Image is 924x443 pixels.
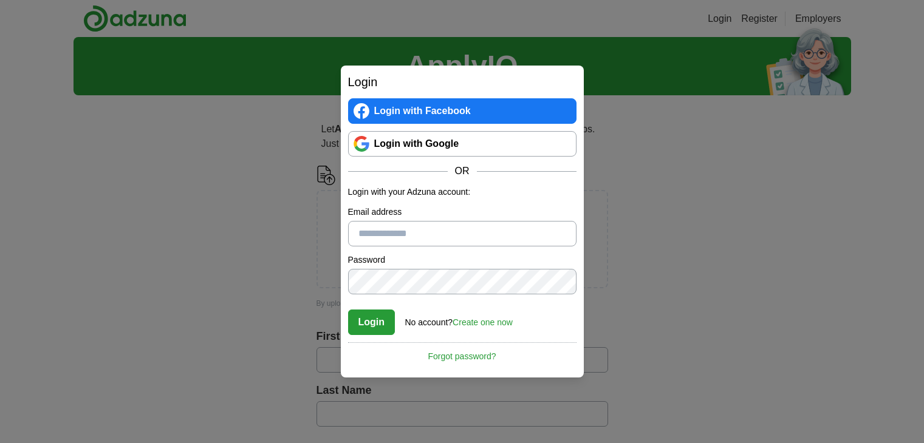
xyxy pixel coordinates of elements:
span: OR [448,164,477,178]
p: Login with your Adzuna account: [348,186,577,198]
a: Login with Facebook [348,98,577,124]
label: Email address [348,206,577,218]
h2: Login [348,73,577,91]
div: No account? [405,309,513,329]
a: Login with Google [348,131,577,157]
a: Forgot password? [348,342,577,363]
label: Password [348,254,577,266]
a: Create one now [453,317,513,327]
button: Login [348,309,395,335]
